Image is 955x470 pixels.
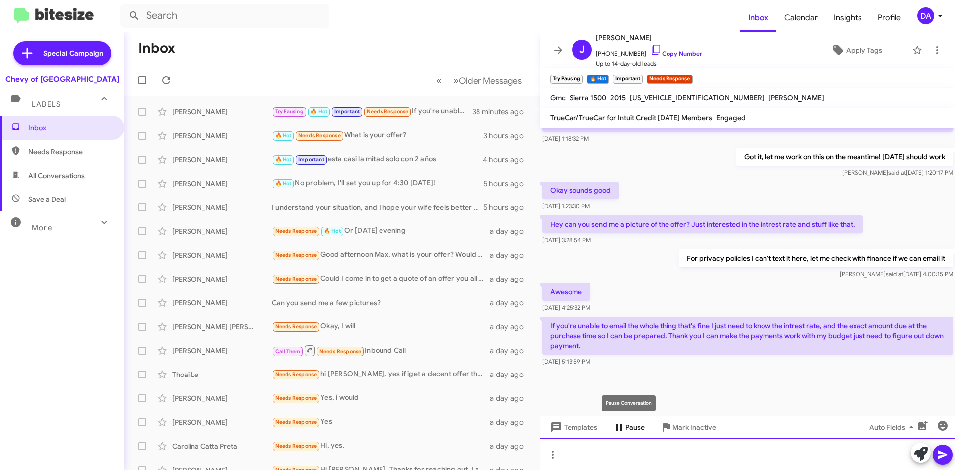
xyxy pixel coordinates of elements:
span: 🔥 Hot [324,228,341,234]
button: Previous [430,70,448,91]
div: esta casi la mitad solo con 2 años [272,154,483,165]
span: Needs Response [367,108,409,115]
button: Next [447,70,528,91]
span: Important [334,108,360,115]
div: [PERSON_NAME] [172,346,272,356]
span: said at [886,270,903,278]
button: Apply Tags [805,41,907,59]
div: [PERSON_NAME] [PERSON_NAME] [172,322,272,332]
p: Awesome [542,283,590,301]
span: [DATE] 5:13:59 PM [542,358,590,365]
span: [DATE] 1:18:32 PM [542,135,589,142]
div: If you're unable to email the whole thing that's fine I just need to know the intrest rate, and t... [272,106,472,117]
span: [PHONE_NUMBER] [596,44,702,59]
div: a day ago [490,322,532,332]
div: a day ago [490,393,532,403]
span: [PERSON_NAME] [DATE] 4:00:15 PM [840,270,953,278]
span: Needs Response [275,228,317,234]
p: Hey can you send me a picture of the offer? Just interested in the intrest rate and stuff like that. [542,215,863,233]
nav: Page navigation example [431,70,528,91]
div: Can you send me a few pictures? [272,298,490,308]
div: 38 minutes ago [472,107,532,117]
p: If you're unable to email the whole thing that's fine I just need to know the intrest rate, and t... [542,317,953,355]
span: Pause [625,418,645,436]
div: Pause Conversation [602,395,656,411]
div: 4 hours ago [483,155,532,165]
div: [PERSON_NAME] [172,131,272,141]
div: Good afternoon Max, what is your offer? Would you also help me with finding a used truck as a rep... [272,249,490,261]
div: a day ago [490,226,532,236]
div: [PERSON_NAME] [172,417,272,427]
span: TrueCar/TrueCar for Intuit Credit [DATE] Members [550,113,712,122]
div: [PERSON_NAME] [172,393,272,403]
div: Okay, I will [272,321,490,332]
a: Profile [870,3,909,32]
span: Save a Deal [28,194,66,204]
div: No problem, I'll set you up for 4:30 [DATE]! [272,178,483,189]
small: 🔥 Hot [587,75,608,84]
p: For privacy policies I can't text it here, let me check with finance if we can email it [679,249,953,267]
div: Yes [272,416,490,428]
span: Older Messages [459,75,522,86]
h1: Inbox [138,40,175,56]
a: Special Campaign [13,41,111,65]
div: a day ago [490,346,532,356]
div: Inbound Call [272,344,490,357]
span: Needs Response [275,443,317,449]
span: 🔥 Hot [275,180,292,187]
div: Thoai Le [172,370,272,379]
span: Apply Tags [846,41,882,59]
span: 🔥 Hot [310,108,327,115]
span: Needs Response [298,132,341,139]
span: Sierra 1500 [570,94,606,102]
div: Yes, i would [272,392,490,404]
div: What is your offer? [272,130,483,141]
span: [DATE] 4:25:32 PM [542,304,590,311]
span: 🔥 Hot [275,156,292,163]
div: [PERSON_NAME] [172,155,272,165]
span: [DATE] 3:28:54 PM [542,236,591,244]
span: All Conversations [28,171,85,181]
span: Auto Fields [869,418,917,436]
div: a day ago [490,370,532,379]
div: [PERSON_NAME] [172,107,272,117]
div: DA [917,7,934,24]
div: [PERSON_NAME] [172,274,272,284]
button: Auto Fields [861,418,925,436]
input: Search [120,4,329,28]
a: Calendar [776,3,826,32]
span: More [32,223,52,232]
div: 5 hours ago [483,202,532,212]
div: [PERSON_NAME] [172,250,272,260]
div: [PERSON_NAME] [172,298,272,308]
div: [PERSON_NAME] [172,179,272,188]
small: Needs Response [647,75,692,84]
span: Special Campaign [43,48,103,58]
span: Up to 14-day-old leads [596,59,702,69]
span: Labels [32,100,61,109]
button: DA [909,7,944,24]
div: a day ago [490,250,532,260]
span: Needs Response [319,348,362,355]
div: hi [PERSON_NAME], yes if iget a decent offer then you can have my x7 [272,369,490,380]
span: [PERSON_NAME] [768,94,824,102]
p: Got it, let me work on this on the meantime! [DATE] should work [736,148,953,166]
button: Pause [605,418,653,436]
a: Insights [826,3,870,32]
div: Or [DATE] evening [272,225,490,237]
small: Try Pausing [550,75,583,84]
span: Engaged [716,113,746,122]
span: Needs Response [275,276,317,282]
span: [PERSON_NAME] [596,32,702,44]
span: Needs Response [275,371,317,377]
a: Inbox [740,3,776,32]
span: Call Them [275,348,301,355]
span: Try Pausing [275,108,304,115]
span: J [579,42,585,58]
small: Important [613,75,643,84]
span: [US_VEHICLE_IDENTIFICATION_NUMBER] [630,94,764,102]
p: Okay sounds good [542,182,619,199]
